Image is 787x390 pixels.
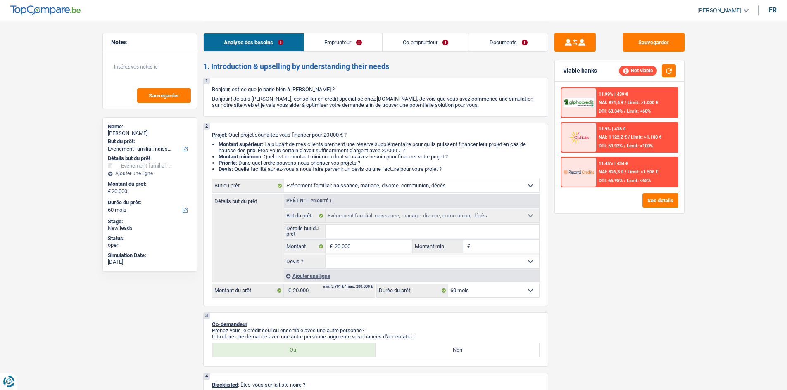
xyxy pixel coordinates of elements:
[212,343,376,357] label: Oui
[284,225,326,238] label: Détails but du prêt
[304,33,382,51] a: Emprunteur
[624,178,625,183] span: /
[108,259,192,265] div: [DATE]
[623,33,685,52] button: Sauvegarder
[108,170,192,176] div: Ajouter une ligne
[108,242,192,248] div: open
[108,225,192,232] div: New leads
[599,169,623,175] span: NAI: 826,3 €
[212,179,284,192] label: But du prêt
[204,33,304,51] a: Analyse des besoins
[284,240,326,253] label: Montant
[769,6,777,14] div: fr
[219,166,232,172] span: Devis
[631,135,661,140] span: Limit: >1.100 €
[599,92,628,97] div: 11.99% | 439 €
[212,382,540,388] p: : Êtes-vous sur la liste noire ?
[108,252,192,259] div: Simulation Date:
[212,327,540,333] p: Prenez-vous le crédit seul ou ensemble avec une autre personne?
[599,100,623,105] span: NAI: 971,4 €
[111,39,188,46] h5: Notes
[212,382,238,388] span: Blacklisted
[599,161,628,166] div: 11.45% | 434 €
[149,93,179,98] span: Sauvegarder
[108,181,190,187] label: Montant du prêt:
[284,284,293,297] span: €
[108,155,192,162] div: Détails but du prêt
[624,143,625,149] span: /
[219,166,540,172] li: : Quelle facilité auriez-vous à nous faire parvenir un devis ou une facture pour votre projet ?
[284,209,326,222] label: But du prêt
[413,240,463,253] label: Montant min.
[564,130,594,145] img: Cofidis
[642,193,678,208] button: See details
[284,198,334,203] div: Prêt n°1
[284,270,539,282] div: Ajouter une ligne
[599,178,623,183] span: DTI: 66.95%
[108,199,190,206] label: Durée du prêt:
[599,135,627,140] span: NAI: 1 122,2 €
[212,284,284,297] label: Montant du prêt
[628,135,630,140] span: /
[376,343,539,357] label: Non
[212,86,540,92] p: Bonjour, est-ce que je parle bien à [PERSON_NAME] ?
[108,123,192,130] div: Name:
[137,88,191,103] button: Sauvegarder
[564,164,594,180] img: Record Credits
[10,5,81,15] img: TopCompare Logo
[625,100,626,105] span: /
[219,154,261,160] strong: Montant minimum
[326,240,335,253] span: €
[204,123,210,130] div: 2
[627,143,653,149] span: Limit: <100%
[108,188,111,195] span: €
[619,66,657,75] div: Not viable
[599,126,625,132] div: 11.9% | 438 €
[463,240,472,253] span: €
[627,109,651,114] span: Limit: <60%
[108,138,190,145] label: But du prêt:
[108,218,192,225] div: Stage:
[204,78,210,84] div: 1
[625,169,626,175] span: /
[599,109,623,114] span: DTI: 63.34%
[219,154,540,160] li: : Quel est le montant minimum dont vous avez besoin pour financer votre projet ?
[219,141,540,154] li: : La plupart de mes clients prennent une réserve supplémentaire pour qu'ils puissent financer leu...
[212,96,540,108] p: Bonjour ! Je suis [PERSON_NAME], conseiller en crédit spécialisé chez [DOMAIN_NAME]. Je vois que ...
[469,33,548,51] a: Documents
[204,373,210,380] div: 4
[563,67,597,74] div: Viable banks
[219,141,262,147] strong: Montant supérieur
[627,178,651,183] span: Limit: <65%
[212,321,247,327] span: Co-demandeur
[323,285,373,288] div: min: 3.701 € / max: 200.000 €
[383,33,468,51] a: Co-emprunteur
[203,62,548,71] h2: 1. Introduction & upselling by understanding their needs
[212,132,540,138] p: : Quel projet souhaitez-vous financer pour 20 000 € ?
[219,160,540,166] li: : Dans quel ordre pouvons-nous prioriser vos projets ?
[219,160,236,166] strong: Priorité
[212,333,540,340] p: Introduire une demande avec une autre personne augmente vos chances d'acceptation.
[624,109,625,114] span: /
[697,7,742,14] span: [PERSON_NAME]
[308,199,332,203] span: - Priorité 1
[628,169,658,175] span: Limit: >1.506 €
[284,255,326,268] label: Devis ?
[108,130,192,137] div: [PERSON_NAME]
[564,98,594,108] img: AlphaCredit
[377,284,448,297] label: Durée du prêt:
[204,313,210,319] div: 3
[599,143,623,149] span: DTI: 59.92%
[691,4,749,17] a: [PERSON_NAME]
[212,194,284,204] label: Détails but du prêt
[108,235,192,242] div: Status:
[212,132,226,138] span: Projet
[628,100,658,105] span: Limit: >1.000 €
